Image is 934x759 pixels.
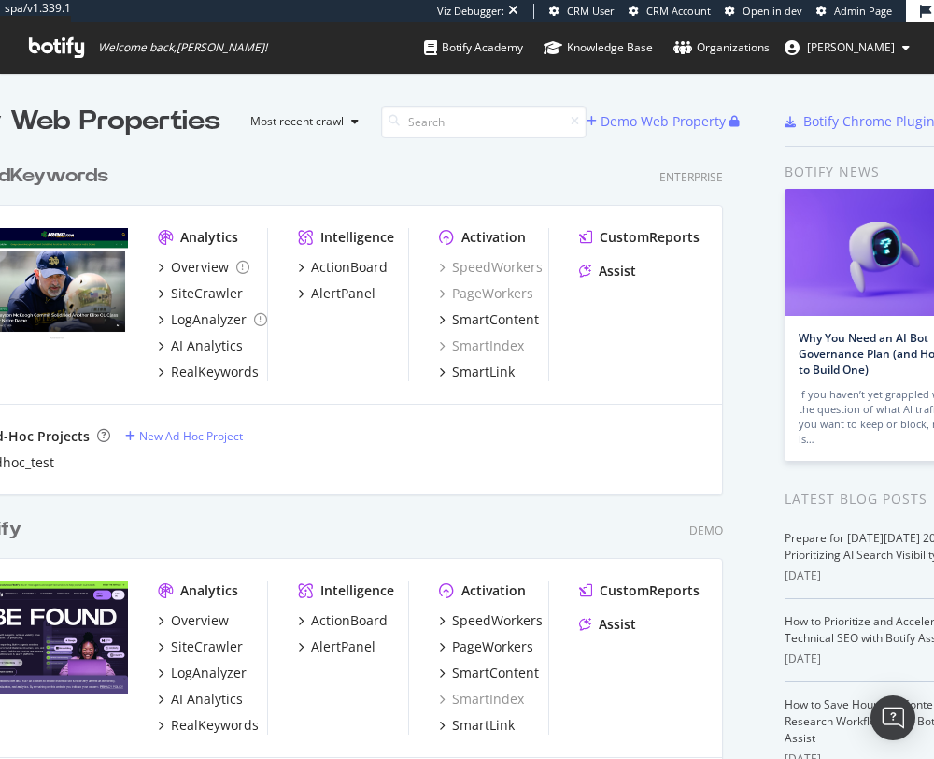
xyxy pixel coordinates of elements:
span: Welcome back, [PERSON_NAME] ! [98,40,267,55]
a: CustomReports [579,228,700,247]
div: Enterprise [659,169,723,185]
div: AI Analytics [170,690,242,709]
a: SiteCrawler [157,637,242,656]
a: Demo Web Property [587,113,729,129]
div: Intelligence [320,581,394,600]
a: Organizations [673,22,770,73]
div: Activation [460,581,525,600]
a: SmartLink [438,363,514,381]
div: CustomReports [600,581,700,600]
div: Assist [599,262,636,280]
div: Organizations [673,38,770,57]
a: Overview [157,611,228,630]
div: AlertPanel [311,284,375,303]
div: ActionBoard [311,611,388,630]
a: New Ad-Hoc Project [125,428,243,444]
div: LogAnalyzer [170,310,246,329]
div: SmartLink [451,363,514,381]
span: Admin Page [834,4,892,18]
div: Botify Academy [424,38,523,57]
div: SpeedWorkers [451,611,542,630]
a: SmartLink [438,716,514,735]
a: SmartIndex [438,690,523,709]
a: Assist [579,615,636,634]
div: RealKeywords [170,363,258,381]
a: AlertPanel [298,637,375,656]
a: PageWorkers [438,284,532,303]
div: Open Intercom Messenger [870,695,915,740]
a: SmartContent [438,310,538,329]
span: josselin [807,39,895,55]
button: Most recent crawl [235,107,366,136]
a: ActionBoard [298,258,388,277]
a: Overview [157,258,248,277]
div: Most recent crawl [250,116,344,127]
div: New Ad-Hoc Project [139,428,243,444]
div: SmartContent [451,664,538,682]
div: AlertPanel [311,637,375,656]
a: RealKeywords [157,363,258,381]
div: RealKeywords [170,716,258,735]
a: Botify Academy [424,22,523,73]
div: SiteCrawler [170,637,242,656]
div: AI Analytics [170,337,242,355]
div: Overview [170,258,228,277]
a: Assist [579,262,636,280]
a: SpeedWorkers [438,258,542,277]
div: LogAnalyzer [170,664,246,682]
input: Search [381,106,587,138]
a: SmartIndex [438,337,523,355]
a: LogAnalyzer [157,664,246,682]
a: SiteCrawler [157,284,242,303]
a: SmartContent [438,664,538,682]
div: ActionBoard [311,258,388,277]
div: Analytics [179,228,237,247]
a: AlertPanel [298,284,375,303]
div: SiteCrawler [170,284,242,303]
div: Knowledge Base [544,38,653,57]
a: CustomReports [579,581,700,600]
div: SmartLink [451,716,514,735]
div: PageWorkers [451,637,532,656]
span: CRM User [567,4,615,18]
div: Analytics [179,581,237,600]
div: Assist [599,615,636,634]
span: Open in dev [743,4,802,18]
div: Demo [689,523,723,538]
a: AI Analytics [157,337,242,355]
a: CRM User [549,4,615,19]
div: Demo Web Property [601,112,726,131]
a: AI Analytics [157,690,242,709]
div: Overview [170,611,228,630]
a: SpeedWorkers [438,611,542,630]
div: SmartContent [451,310,538,329]
button: Demo Web Property [587,107,729,136]
a: PageWorkers [438,637,532,656]
a: Admin Page [816,4,892,19]
a: ActionBoard [298,611,388,630]
div: Activation [460,228,525,247]
a: Open in dev [725,4,802,19]
div: CustomReports [600,228,700,247]
button: [PERSON_NAME] [770,33,925,63]
a: LogAnalyzer [157,310,266,329]
a: RealKeywords [157,716,258,735]
a: Knowledge Base [544,22,653,73]
span: CRM Account [646,4,711,18]
div: Intelligence [320,228,394,247]
div: Viz Debugger: [437,4,504,19]
a: CRM Account [629,4,711,19]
